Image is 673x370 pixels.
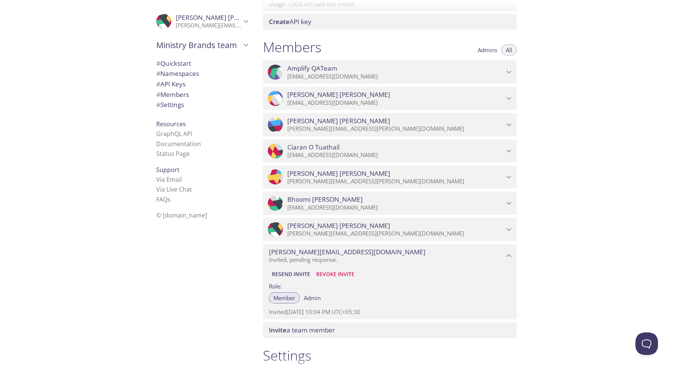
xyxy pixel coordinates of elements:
span: Amplify QATeam [287,64,337,72]
span: Revoke Invite [316,270,355,279]
div: Loretta Dudden [263,87,517,110]
div: Amplify QATeam [263,60,517,84]
button: Resend Invite [269,268,313,280]
span: [PERSON_NAME] [PERSON_NAME] [287,169,390,178]
div: Invite a team member [263,322,517,338]
a: Status Page [156,150,190,158]
label: Role: [269,280,511,291]
span: Create [269,17,290,26]
a: Documentation [156,140,201,148]
button: Admin [299,292,325,304]
span: API key [269,17,311,26]
div: Syed ahmed [263,218,517,241]
span: Support [156,166,180,174]
span: Members [156,90,189,99]
div: Akhil Gopalakrishnan [263,166,517,189]
div: Bhoomi Dodiya [263,192,517,215]
span: # [156,80,160,88]
span: s [167,195,171,204]
div: Eric Wafford [263,113,517,136]
p: [PERSON_NAME][EMAIL_ADDRESS][PERSON_NAME][DOMAIN_NAME] [287,230,504,237]
span: © [DOMAIN_NAME] [156,211,207,219]
span: Bhoomi [PERSON_NAME] [287,195,363,204]
span: Ministry Brands team [156,40,241,50]
p: [PERSON_NAME][EMAIL_ADDRESS][PERSON_NAME][DOMAIN_NAME] [287,125,504,133]
button: Revoke Invite [313,268,358,280]
span: [PERSON_NAME][EMAIL_ADDRESS][DOMAIN_NAME] [269,248,426,256]
p: [PERSON_NAME][EMAIL_ADDRESS][PERSON_NAME][DOMAIN_NAME] [287,178,504,185]
h1: Members [263,39,321,56]
div: Members [150,89,254,100]
span: # [156,69,160,78]
div: API Keys [150,79,254,89]
a: Via Live Chat [156,185,192,193]
span: Quickstart [156,59,191,68]
span: a team member [269,326,335,334]
span: [PERSON_NAME] [PERSON_NAME] [176,13,279,22]
button: Member [269,292,300,304]
a: FAQ [156,195,171,204]
div: Namespaces [150,68,254,79]
p: [EMAIL_ADDRESS][DOMAIN_NAME] [287,73,504,80]
div: rupasri.kolii@ministrybrands.com [263,244,517,267]
div: Ministry Brands team [150,35,254,55]
p: [PERSON_NAME][EMAIL_ADDRESS][PERSON_NAME][DOMAIN_NAME] [176,22,241,29]
p: [EMAIL_ADDRESS][DOMAIN_NAME] [287,151,504,159]
a: GraphQL API [156,130,192,138]
span: Namespaces [156,69,199,78]
span: Ciaran O Tuathail [287,143,340,151]
div: Create API Key [263,14,517,30]
button: Admins [473,44,502,56]
h1: Settings [263,347,517,364]
div: Ciaran O Tuathail [263,139,517,163]
span: Invite [269,326,287,334]
div: Quickstart [150,58,254,69]
div: Team Settings [150,100,254,110]
div: Syed ahmed [150,9,254,34]
span: Settings [156,100,184,109]
span: [PERSON_NAME] [PERSON_NAME] [287,222,390,230]
span: Resend Invite [272,270,310,279]
p: [EMAIL_ADDRESS][DOMAIN_NAME] [287,99,504,107]
span: [PERSON_NAME] [PERSON_NAME] [287,117,390,125]
span: # [156,90,160,99]
iframe: Help Scout Beacon - Open [635,332,658,355]
p: Invited, pending response. [269,256,504,264]
span: Resources [156,120,186,128]
p: [EMAIL_ADDRESS][DOMAIN_NAME] [287,204,504,211]
span: [PERSON_NAME] [PERSON_NAME] [287,91,390,99]
p: Invited [DATE] 10:04 PM UTC+05:30 [269,308,511,316]
span: API Keys [156,80,186,88]
span: # [156,59,160,68]
button: All [501,44,517,56]
a: Via Email [156,175,182,184]
span: # [156,100,160,109]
